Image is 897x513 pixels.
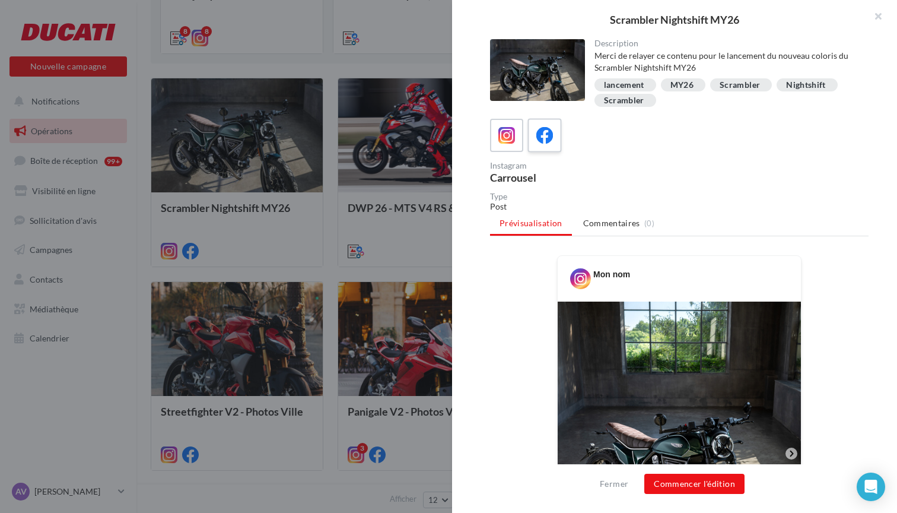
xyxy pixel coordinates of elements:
[857,473,885,501] div: Open Intercom Messenger
[471,14,878,25] div: Scrambler Nightshift MY26
[490,172,675,183] div: Carrousel
[490,201,869,213] div: Post
[595,477,633,491] button: Fermer
[644,218,654,228] span: (0)
[670,81,694,90] div: MY26
[583,217,640,229] span: Commentaires
[594,50,860,74] div: Merci de relayer ce contenu pour le lancement du nouveau coloris du Scrambler Nightshift MY26
[644,474,745,494] button: Commencer l'édition
[604,81,644,90] div: lancement
[604,96,644,105] div: Scrambler
[593,268,630,280] div: Mon nom
[786,81,826,90] div: Nightshift
[594,39,860,47] div: Description
[490,192,869,201] div: Type
[720,81,760,90] div: Scrambler
[490,161,675,170] div: Instagram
